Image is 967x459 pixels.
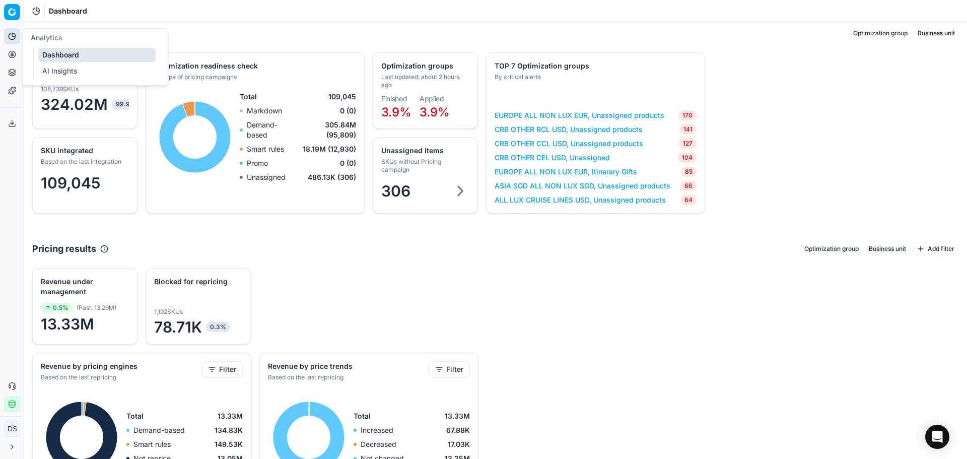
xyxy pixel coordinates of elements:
span: 64 [680,195,697,205]
h2: Pricing results [32,242,96,256]
div: Revenue under management [41,277,127,297]
p: Smart rules [133,439,171,449]
button: Optimization group [849,27,912,39]
span: 85 [681,167,697,177]
div: SKU integrated [41,146,127,156]
span: Total [126,411,144,421]
span: 1,192 SKUs [154,308,183,316]
div: Optimization readiness check [154,61,354,71]
button: DS [4,421,20,437]
span: 13.33M [41,315,129,333]
span: Total [354,411,371,421]
a: CRB OTHER RCL USD, Unassigned products [495,124,643,135]
p: Decreased [361,439,396,449]
button: Filter [429,361,470,377]
div: Revenue by price trends [268,361,427,371]
span: 0 (0) [340,158,356,168]
span: 104 [678,153,697,163]
div: Based on the last repricing [268,373,427,381]
p: Increased [361,425,393,435]
div: Revenue by pricing engines [41,361,199,371]
span: 0 (0) [340,106,356,116]
span: Dashboard [49,6,87,16]
span: 324.02M [41,95,129,113]
button: Add filter [912,243,959,255]
span: 127 [679,139,697,149]
span: 3.9% [420,105,450,119]
span: 18.19M (12,930) [303,144,356,154]
span: 13.33M [445,411,470,421]
span: 99.9% [112,99,140,109]
span: DS [5,421,20,436]
div: Open Intercom Messenger [925,425,949,449]
span: 108,739 SKUs [41,85,79,93]
span: ( Past : 13.26M ) [77,304,116,312]
span: 0.3% [206,322,230,332]
div: Last updated: about 2 hours ago [381,73,467,89]
span: 109,045 [41,174,100,192]
p: Demand-based [133,425,185,435]
p: Unassigned [247,172,286,182]
dt: Finished [381,95,411,102]
span: 78.71K [154,318,242,336]
div: SKUs without Pricing campaign [381,158,467,174]
span: 141 [679,124,697,135]
div: By type of pricing campaigns [154,73,354,81]
a: CRB OTHER CCL USD, Unassigned products [495,139,643,149]
div: Based on the last integration [41,158,127,166]
a: CRB OTHER CEL USD, Unassigned [495,153,610,163]
nav: breadcrumb [49,6,87,16]
p: Promo [247,158,268,168]
h2: Optimization status [32,26,118,40]
a: ALL LUX CRUISE LINES USD, Unassigned products [495,195,666,205]
span: 306 [381,182,410,200]
div: By critical alerts [495,73,695,81]
dt: Applied [420,95,450,102]
span: 66 [680,181,697,191]
p: Markdown [247,106,282,116]
span: 134.83K [215,425,243,435]
div: Unassigned items [381,146,467,156]
div: TOP 7 Optimization groups [495,61,695,71]
span: 17.03K [448,439,470,449]
span: Analytics [31,33,62,42]
a: EUROPE ALL NON LUX EUR, Itinerary Gifts [495,167,637,177]
span: 67.88K [446,425,470,435]
a: Dashboard [38,48,156,62]
button: Business unit [865,243,910,255]
button: Filter [201,361,243,377]
span: 170 [678,110,697,120]
p: Demand-based [247,120,296,140]
p: Smart rules [247,144,284,154]
span: Total [240,92,257,102]
span: 486.13K (306) [308,172,356,182]
a: ASIA SGD ALL NON LUX SGD, Unassigned products [495,181,670,191]
div: Blocked for repricing [154,277,240,287]
span: 149.53K [215,439,243,449]
button: Optimization group [800,243,863,255]
span: 3.9% [381,105,411,119]
span: 305.84M (95,809) [296,120,356,140]
button: Business unit [914,27,959,39]
a: AI Insights [38,64,156,78]
a: EUROPE ALL NON LUX EUR, Unassigned products [495,110,664,120]
span: 109,045 [328,92,356,102]
div: Optimization groups [381,61,467,71]
span: 0.5% [41,303,73,313]
div: Based on the last repricing [41,373,199,381]
span: 13.33M [218,411,243,421]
